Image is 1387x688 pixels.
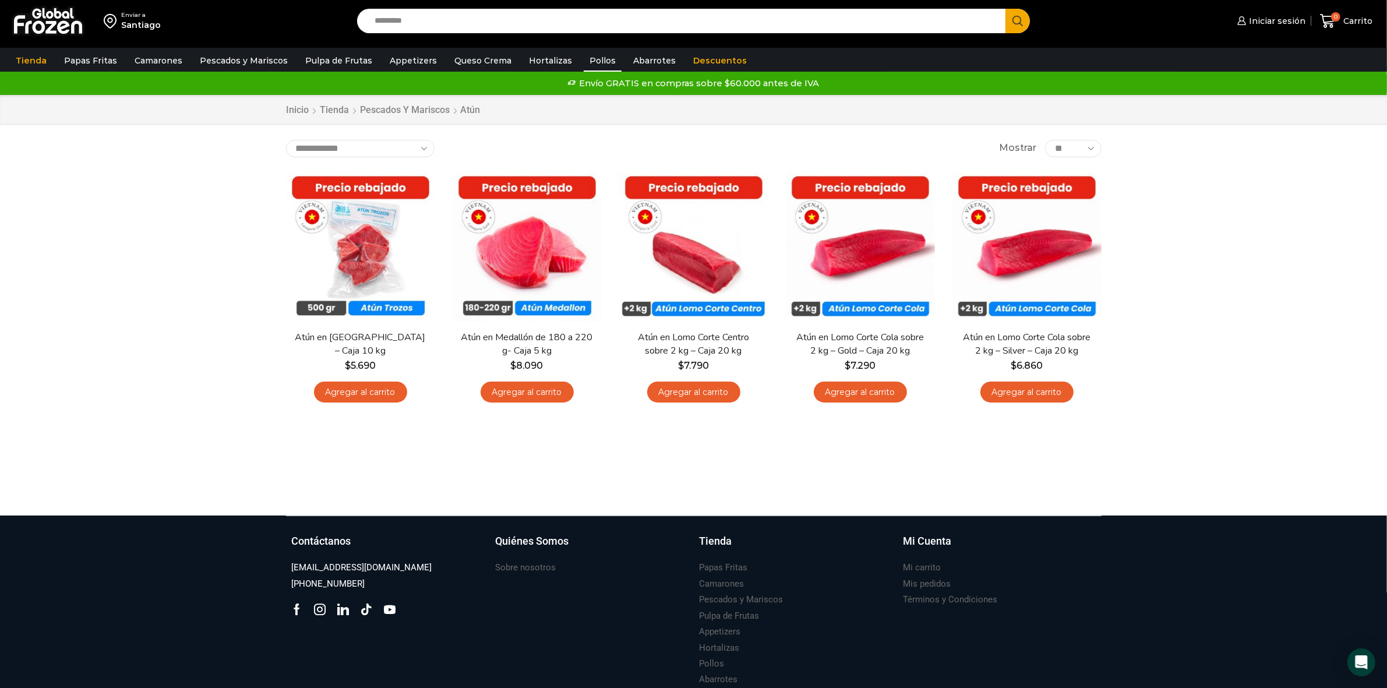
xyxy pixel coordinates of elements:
[1347,648,1375,676] div: Open Intercom Messenger
[299,50,378,72] a: Pulpa de Frutas
[461,104,481,115] h1: Atún
[292,534,351,549] h3: Contáctanos
[104,11,121,31] img: address-field-icon.svg
[678,360,709,371] bdi: 7.790
[904,578,951,590] h3: Mis pedidos
[1234,9,1305,33] a: Iniciar sesión
[496,534,569,549] h3: Quiénes Somos
[345,360,376,371] bdi: 5.690
[845,360,850,371] span: $
[904,594,998,606] h3: Términos y Condiciones
[700,534,732,549] h3: Tienda
[904,534,952,549] h3: Mi Cuenta
[1340,15,1372,27] span: Carrito
[121,11,161,19] div: Enviar a
[700,610,760,622] h3: Pulpa de Frutas
[1011,360,1017,371] span: $
[626,331,760,358] a: Atún en Lomo Corte Centro sobre 2 kg – Caja 20 kg
[286,104,310,117] a: Inicio
[700,626,741,638] h3: Appetizers
[320,104,350,117] a: Tienda
[904,562,941,574] h3: Mi carrito
[814,382,907,403] a: Agregar al carrito: “Atún en Lomo Corte Cola sobre 2 kg - Gold – Caja 20 kg”
[793,331,927,358] a: Atún en Lomo Corte Cola sobre 2 kg – Gold – Caja 20 kg
[700,608,760,624] a: Pulpa de Frutas
[1317,8,1375,35] a: 0 Carrito
[904,534,1096,560] a: Mi Cuenta
[293,331,427,358] a: Atún en [GEOGRAPHIC_DATA] – Caja 10 kg
[345,360,351,371] span: $
[286,104,481,117] nav: Breadcrumb
[904,592,998,608] a: Términos y Condiciones
[58,50,123,72] a: Papas Fritas
[292,578,365,590] h3: [PHONE_NUMBER]
[1331,12,1340,22] span: 0
[700,642,740,654] h3: Hortalizas
[687,50,753,72] a: Descuentos
[460,331,594,358] a: Atún en Medallón de 180 a 220 g- Caja 5 kg
[700,578,744,590] h3: Camarones
[496,534,688,560] a: Quiénes Somos
[700,673,738,686] h3: Abarrotes
[286,140,435,157] select: Pedido de la tienda
[700,562,748,574] h3: Papas Fritas
[511,360,517,371] span: $
[700,592,784,608] a: Pescados y Mariscos
[10,50,52,72] a: Tienda
[1011,360,1043,371] bdi: 6.860
[700,624,741,640] a: Appetizers
[999,142,1036,155] span: Mostrar
[1246,15,1305,27] span: Iniciar sesión
[647,382,740,403] a: Agregar al carrito: “Atún en Lomo Corte Centro sobre 2 kg - Caja 20 kg”
[496,562,556,574] h3: Sobre nosotros
[678,360,684,371] span: $
[700,658,725,670] h3: Pollos
[511,360,543,371] bdi: 8.090
[292,560,432,576] a: [EMAIL_ADDRESS][DOMAIN_NAME]
[292,534,484,560] a: Contáctanos
[700,534,892,560] a: Tienda
[384,50,443,72] a: Appetizers
[700,640,740,656] a: Hortalizas
[194,50,294,72] a: Pescados y Mariscos
[980,382,1074,403] a: Agregar al carrito: “Atún en Lomo Corte Cola sobre 2 kg - Silver - Caja 20 kg”
[904,560,941,576] a: Mi carrito
[584,50,622,72] a: Pollos
[1005,9,1030,33] button: Search button
[904,576,951,592] a: Mis pedidos
[481,382,574,403] a: Agregar al carrito: “Atún en Medallón de 180 a 220 g- Caja 5 kg”
[700,672,738,687] a: Abarrotes
[129,50,188,72] a: Camarones
[845,360,876,371] bdi: 7.290
[700,594,784,606] h3: Pescados y Mariscos
[449,50,517,72] a: Queso Crema
[627,50,682,72] a: Abarrotes
[292,576,365,592] a: [PHONE_NUMBER]
[121,19,161,31] div: Santiago
[700,560,748,576] a: Papas Fritas
[292,562,432,574] h3: [EMAIL_ADDRESS][DOMAIN_NAME]
[360,104,451,117] a: Pescados y Mariscos
[314,382,407,403] a: Agregar al carrito: “Atún en Trozos - Caja 10 kg”
[523,50,578,72] a: Hortalizas
[496,560,556,576] a: Sobre nosotros
[700,656,725,672] a: Pollos
[700,576,744,592] a: Camarones
[959,331,1093,358] a: Atún en Lomo Corte Cola sobre 2 kg – Silver – Caja 20 kg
